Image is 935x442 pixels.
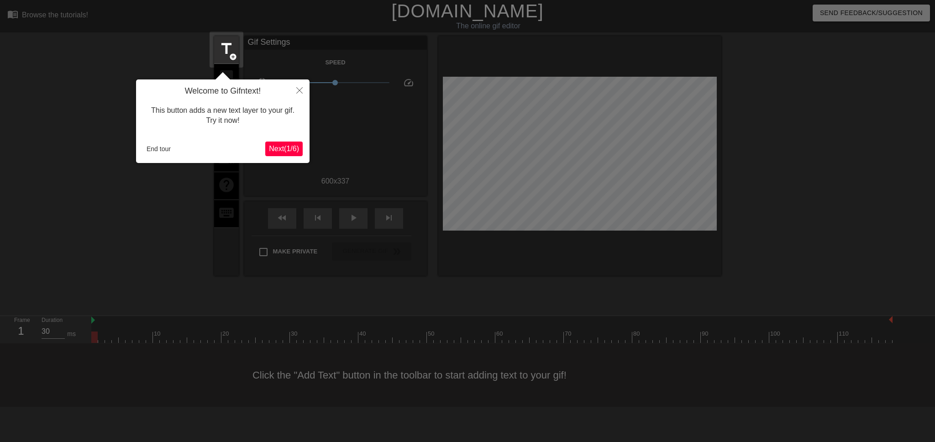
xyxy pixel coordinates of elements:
button: Next [265,142,303,156]
div: This button adds a new text layer to your gif. Try it now! [143,96,303,135]
span: Next ( 1 / 6 ) [269,145,299,153]
h4: Welcome to Gifntext! [143,86,303,96]
button: Close [289,79,310,100]
button: End tour [143,142,174,156]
